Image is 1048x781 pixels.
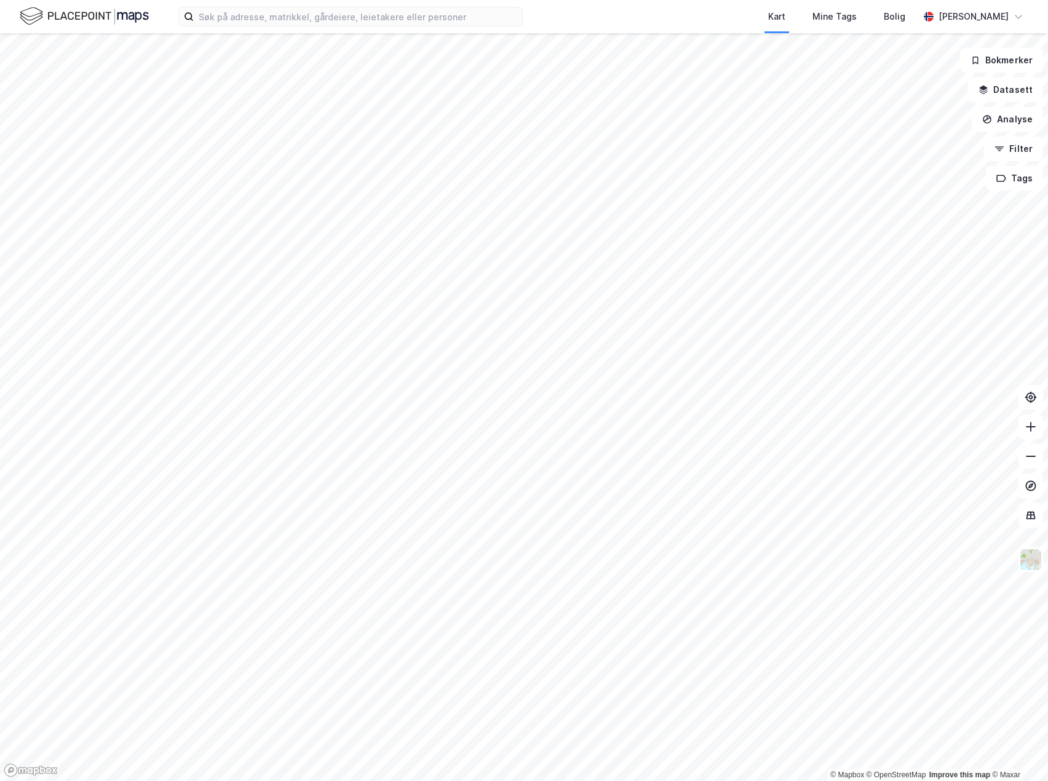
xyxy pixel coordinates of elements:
[960,48,1043,73] button: Bokmerker
[20,6,149,27] img: logo.f888ab2527a4732fd821a326f86c7f29.svg
[830,771,864,779] a: Mapbox
[4,763,58,777] a: Mapbox homepage
[986,722,1048,781] div: Kontrollprogram for chat
[194,7,522,26] input: Søk på adresse, matrikkel, gårdeiere, leietakere eller personer
[968,77,1043,102] button: Datasett
[1019,548,1042,571] img: Z
[972,107,1043,132] button: Analyse
[986,722,1048,781] iframe: Chat Widget
[984,137,1043,161] button: Filter
[986,166,1043,191] button: Tags
[929,771,990,779] a: Improve this map
[768,9,785,24] div: Kart
[884,9,905,24] div: Bolig
[939,9,1009,24] div: [PERSON_NAME]
[812,9,857,24] div: Mine Tags
[867,771,926,779] a: OpenStreetMap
